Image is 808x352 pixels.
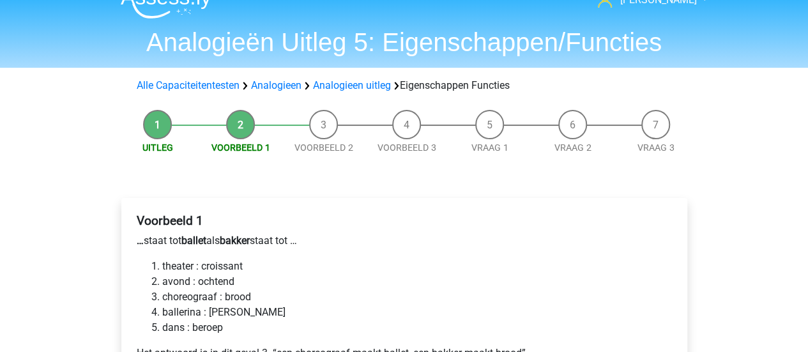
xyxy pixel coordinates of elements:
[162,289,672,305] li: choreograaf : brood
[162,274,672,289] li: avond : ochtend
[471,142,508,153] a: Vraag 1
[181,234,206,247] b: ballet
[211,142,270,153] a: Voorbeeld 1
[294,142,353,153] a: Voorbeeld 2
[142,142,173,153] a: Uitleg
[137,213,203,228] b: Voorbeeld 1
[377,142,436,153] a: Voorbeeld 3
[111,27,698,57] h1: Analogieën Uitleg 5: Eigenschappen/Functies
[220,234,250,247] b: bakker
[162,305,672,320] li: ballerina : [PERSON_NAME]
[162,259,672,274] li: theater : croissant
[554,142,591,153] a: Vraag 2
[637,142,675,153] a: Vraag 3
[162,320,672,335] li: dans : beroep
[137,79,240,91] a: Alle Capaciteitentesten
[137,234,144,247] b: …
[137,233,672,249] p: staat tot als staat tot …
[313,79,391,91] a: Analogieen uitleg
[132,78,677,93] div: Eigenschappen Functies
[251,79,301,91] a: Analogieen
